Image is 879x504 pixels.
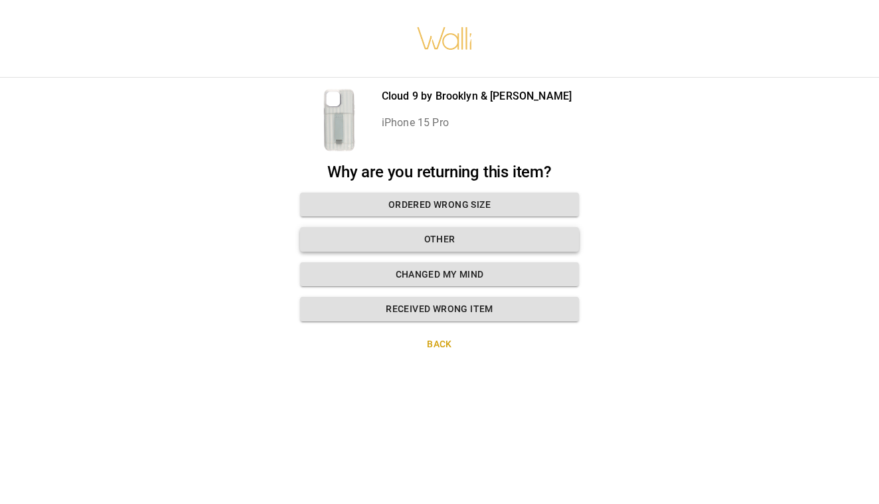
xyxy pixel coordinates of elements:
p: Cloud 9 by Brooklyn & [PERSON_NAME] [382,88,572,104]
button: Received wrong item [300,297,579,321]
p: iPhone 15 Pro [382,115,572,131]
button: Back [300,332,579,357]
button: Ordered wrong size [300,193,579,217]
h2: Why are you returning this item? [300,163,579,182]
img: walli-inc.myshopify.com [416,10,473,67]
button: Changed my mind [300,262,579,287]
button: Other [300,227,579,252]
